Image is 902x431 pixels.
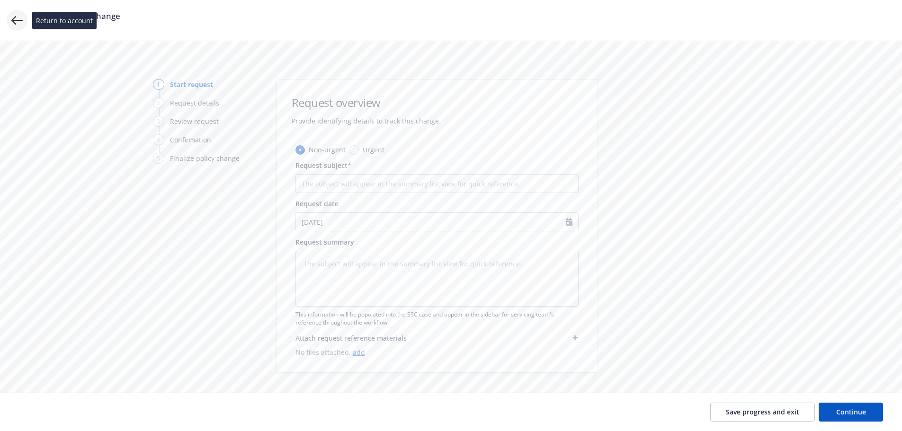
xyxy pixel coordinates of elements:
[363,145,384,155] span: Urgent
[819,403,883,422] button: Continue
[153,134,164,145] div: 4
[292,116,441,126] span: Provide identifying details to track this change.
[34,10,120,22] span: Request policy change
[295,161,351,170] span: Request subject*
[295,174,579,193] input: The subject will appear in the summary list view for quick reference.
[170,98,219,108] div: Request details
[309,145,346,155] span: Non-urgent
[170,135,211,145] div: Confirmation
[153,116,164,127] div: 3
[349,145,359,155] input: Urgent
[353,348,365,357] a: add
[292,95,441,110] h1: Request overview
[295,310,579,326] span: This information will be populated into the SSC case and appear in the sidebar for servicing team...
[295,237,354,246] span: Request summary
[170,79,213,89] div: Start request
[295,199,339,208] span: Request date
[153,153,164,164] div: 5
[566,218,572,226] svg: Calendar
[170,116,219,126] div: Review request
[170,153,240,163] div: Finalize policy change
[296,213,566,231] input: MM/DD/YYYY
[36,16,93,26] span: Return to account
[295,145,305,155] input: Non-urgent
[153,97,164,108] div: 2
[710,403,815,422] button: Save progress and exit
[153,79,164,90] div: 1
[295,347,579,357] span: No files attached.
[836,407,866,416] span: Continue
[726,407,799,416] span: Save progress and exit
[295,333,407,343] span: Attach request reference materials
